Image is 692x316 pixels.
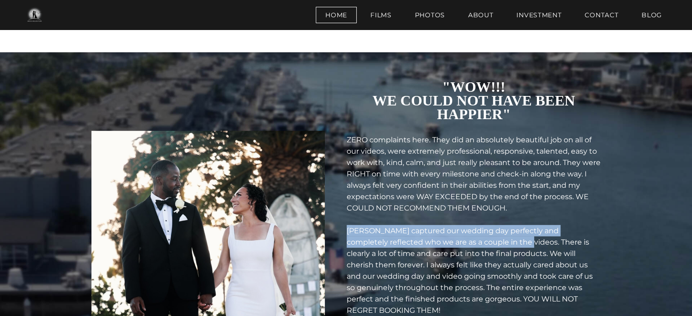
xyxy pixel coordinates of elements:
[361,7,401,23] a: Films
[632,7,672,23] a: BLOG
[507,7,571,23] a: Investment
[575,7,628,23] a: Contact
[18,6,51,24] img: One in a Million Films | Los Angeles Wedding Videographer
[347,135,601,212] font: ZERO complaints here. They did an absolutely beautiful job on all of our videos, were extremely p...
[459,7,503,23] a: About
[347,226,593,315] font: ​[PERSON_NAME] captured our wedding day perfectly and completely reflected who we are as a couple...
[405,7,455,23] a: Photos
[373,79,575,122] font: "WOW!!! ​WE COULD NOT HAVE BEEN HAPPIER"
[316,7,357,23] a: Home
